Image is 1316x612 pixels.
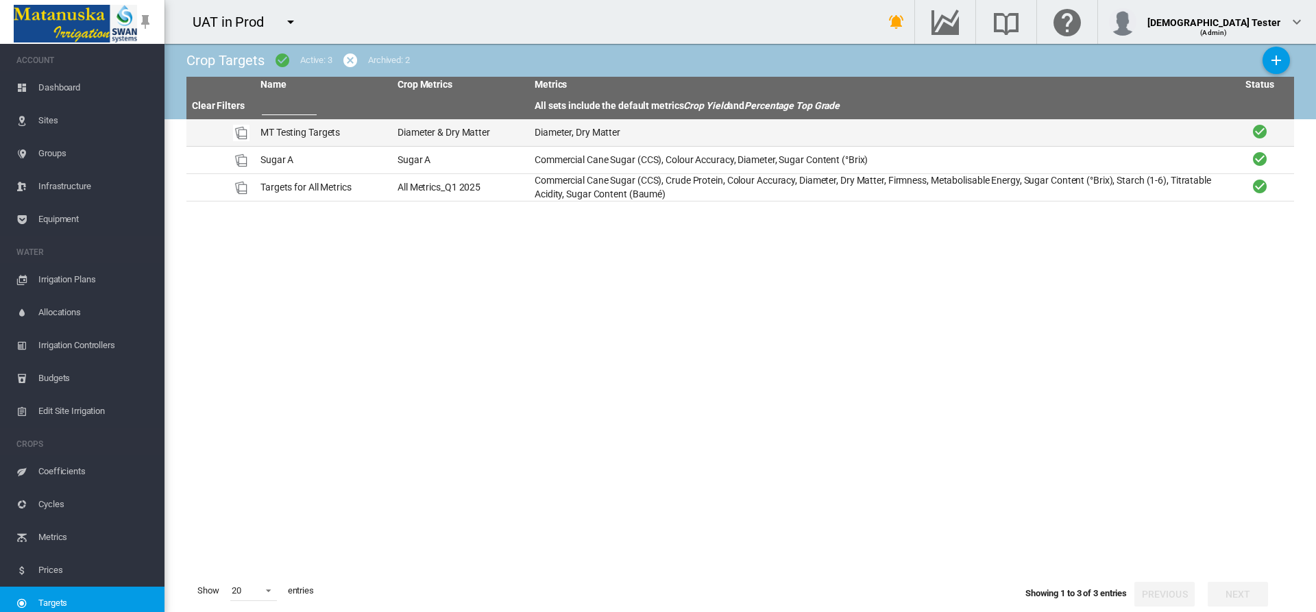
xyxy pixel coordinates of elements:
span: WATER [16,241,154,263]
td: Prices Id: 6 [186,119,255,146]
span: Show [192,579,225,602]
md-icon: icon-cancel [342,52,358,69]
th: Crop Metrics [392,77,529,93]
md-icon: icon-pin [137,14,154,30]
span: Cycles [38,488,154,521]
button: Add Crop Targets [1263,47,1290,74]
td: Prices Id: 45 [186,147,255,173]
tr: Prices Id: 6 MT Testing Targets Diameter & Dry Matter Diameter, Dry Matter Active [186,119,1294,147]
td: Targets for All Metrics [255,174,392,201]
md-icon: Go to the Data Hub [929,14,962,30]
md-icon: icon-bell-ring [888,14,905,30]
span: Equipment [38,203,154,236]
md-icon: icon-plus [1268,52,1284,69]
md-icon: Search the knowledge base [990,14,1023,30]
span: Prices [38,554,154,587]
span: Groups [38,137,154,170]
md-icon: icon-chevron-down [1289,14,1305,30]
td: Diameter & Dry Matter [392,119,529,146]
th: Status [1226,77,1294,93]
span: ACCOUNT [16,49,154,71]
button: Next [1208,582,1268,607]
span: Irrigation Plans [38,263,154,296]
i: Active [1252,178,1268,195]
i: Active [1252,123,1268,140]
span: Metrics [38,521,154,554]
td: Prices Id: 47 [186,174,255,201]
span: Coefficients [38,455,154,488]
td: Sugar A [255,147,392,173]
button: icon-cancel [337,47,364,74]
img: product-image-placeholder.png [233,152,249,169]
md-icon: icon-checkbox-marked-circle [274,52,291,69]
button: Previous [1134,582,1195,607]
button: icon-menu-down [277,8,304,36]
tr: Prices Id: 45 Sugar A Sugar A Commercial Cane Sugar (CCS), Colour Accuracy, Diameter, Sugar Conte... [186,147,1294,174]
div: 20 [232,585,241,596]
span: Irrigation Controllers [38,329,154,362]
td: Commercial Cane Sugar (CCS), Crude Protein, Colour Accuracy, Diameter, Dry Matter, Firmness, Meta... [529,174,1226,201]
span: Showing 1 to 3 of 3 entries [1025,588,1127,598]
span: Edit Site Irrigation [38,395,154,428]
em: Crop Yield [683,100,728,111]
th: Name [255,77,392,93]
div: [DEMOGRAPHIC_DATA] Tester [1147,10,1281,24]
span: Sites [38,104,154,137]
td: Sugar A [392,147,529,173]
img: Matanuska_LOGO.png [14,5,137,42]
th: Metrics [529,77,1226,93]
span: Budgets [38,362,154,395]
span: CROPS [16,433,154,455]
span: Allocations [38,296,154,329]
div: Crop Targets [186,51,265,70]
span: Dashboard [38,71,154,104]
span: Infrastructure [38,170,154,203]
md-icon: icon-menu-down [282,14,299,30]
img: product-image-placeholder.png [233,125,249,141]
a: Clear Filters [192,100,245,111]
span: (Admin) [1200,29,1227,36]
button: icon-checkbox-marked-circle [269,47,296,74]
em: Percentage Top Grade [744,100,840,111]
div: Active: 3 [300,54,332,66]
td: All Metrics_Q1 2025 [392,174,529,201]
div: Archived: 2 [368,54,410,66]
md-icon: Click here for help [1051,14,1084,30]
span: entries [282,579,319,602]
th: All sets include the default metrics and [529,93,1226,119]
td: Commercial Cane Sugar (CCS), Colour Accuracy, Diameter, Sugar Content (°Brix) [529,147,1226,173]
img: profile.jpg [1109,8,1136,36]
td: MT Testing Targets [255,119,392,146]
button: icon-bell-ring [883,8,910,36]
tr: Prices Id: 47 Targets for All Metrics All Metrics_Q1 2025 Commercial Cane Sugar (CCS), Crude Prot... [186,174,1294,201]
i: Active [1252,150,1268,167]
div: UAT in Prod [193,12,276,32]
td: Diameter, Dry Matter [529,119,1226,146]
img: product-image-placeholder.png [233,180,249,196]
